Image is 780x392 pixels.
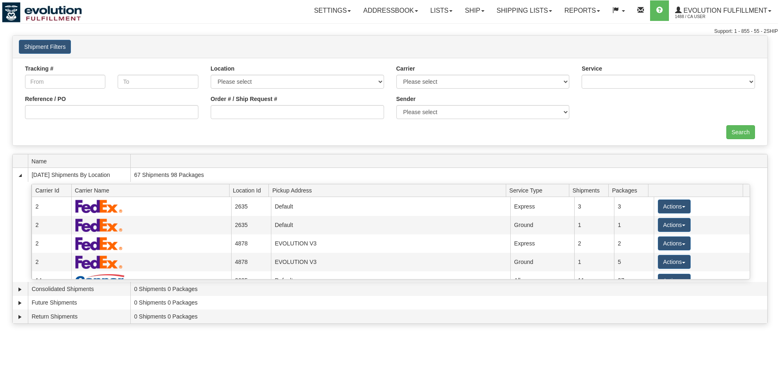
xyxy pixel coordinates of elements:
td: 27 [614,271,654,290]
td: Ground [510,216,574,234]
td: 2635 [231,197,271,215]
td: 2 [32,197,71,215]
a: Evolution Fulfillment 1488 / CA User [669,0,778,21]
span: Shipments [573,184,609,197]
img: FedEx Express® [75,218,123,232]
td: Return Shipments [28,309,130,323]
td: Future Shipments [28,296,130,310]
button: Actions [658,199,691,213]
td: Default [271,271,510,290]
td: All [510,271,574,290]
button: Actions [658,274,691,288]
img: FedEx Express® [75,237,123,250]
button: Actions [658,236,691,250]
iframe: chat widget [761,154,779,238]
a: Lists [424,0,459,21]
a: Addressbook [357,0,424,21]
td: 2 [614,234,654,253]
input: From [25,75,105,89]
td: 2 [32,253,71,271]
button: Actions [658,218,691,232]
span: Carrier Name [75,184,230,197]
a: Expand [16,299,24,307]
td: 1 [574,253,614,271]
td: 3 [574,197,614,215]
img: logo1488.jpg [2,2,82,23]
a: Shipping lists [491,0,558,21]
td: 2 [574,234,614,253]
a: Reports [558,0,606,21]
span: Location Id [233,184,269,197]
td: 2635 [231,216,271,234]
label: Order # / Ship Request # [211,95,277,103]
td: Default [271,197,510,215]
button: Shipment Filters [19,40,71,54]
td: 2635 [231,271,271,290]
span: Pickup Address [272,184,506,197]
div: Support: 1 - 855 - 55 - 2SHIP [2,28,778,35]
td: [DATE] Shipments By Location [28,168,130,182]
td: 2 [32,216,71,234]
span: Carrier Id [35,184,71,197]
td: 14 [32,271,71,290]
label: Carrier [396,64,415,73]
img: FedEx Express® [75,199,123,213]
a: Expand [16,285,24,293]
td: 67 Shipments 98 Packages [130,168,767,182]
td: EVOLUTION V3 [271,234,510,253]
a: Collapse [16,171,24,179]
td: 1 [574,216,614,234]
label: Service [582,64,602,73]
td: 0 Shipments 0 Packages [130,296,767,310]
td: 3 [614,197,654,215]
td: Express [510,234,574,253]
td: 0 Shipments 0 Packages [130,282,767,296]
td: 0 Shipments 0 Packages [130,309,767,323]
span: Evolution Fulfillment [682,7,767,14]
td: 2 [32,234,71,253]
input: To [118,75,198,89]
button: Actions [658,255,691,269]
span: 1488 / CA User [675,13,737,21]
input: Search [726,125,755,139]
td: 4878 [231,234,271,253]
td: Consolidated Shipments [28,282,130,296]
td: 11 [574,271,614,290]
td: EVOLUTION V3 [271,253,510,271]
a: Ship [459,0,490,21]
label: Reference / PO [25,95,66,103]
td: Ground [510,253,574,271]
td: Default [271,216,510,234]
td: 4878 [231,253,271,271]
img: Canpar [75,274,125,287]
a: Settings [308,0,357,21]
label: Sender [396,95,416,103]
td: 1 [614,216,654,234]
label: Tracking # [25,64,53,73]
label: Location [211,64,234,73]
span: Packages [612,184,648,197]
span: Name [32,155,130,167]
a: Expand [16,313,24,321]
td: 5 [614,253,654,271]
span: Service Type [509,184,569,197]
td: Express [510,197,574,215]
img: FedEx Express® [75,255,123,269]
